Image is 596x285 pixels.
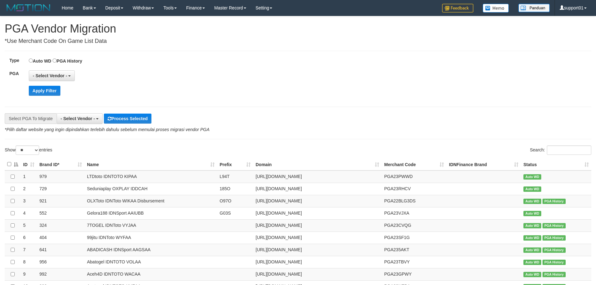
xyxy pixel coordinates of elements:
span: PGA History [543,272,566,277]
td: PGA23TBVY [382,256,446,268]
td: 6 [21,232,37,244]
span: Auto WD [523,174,541,180]
td: [URL][DOMAIN_NAME] [253,232,382,244]
label: Type [5,57,29,64]
td: 2 [21,183,37,195]
span: PGA History [543,260,566,265]
span: - Select Vendor - [33,73,67,78]
td: Seduniaplay OXPLAY IDDCAH [84,183,217,195]
span: PGA History [543,235,566,241]
td: 185O [217,183,253,195]
td: PGA23GPWY [382,268,446,280]
button: Apply Filter [29,86,60,96]
td: 324 [37,219,84,232]
img: Button%20Memo.svg [483,4,509,13]
td: PGA23CVQG [382,219,446,232]
button: Process Selected [104,114,151,124]
td: 921 [37,195,84,207]
td: Abatogel IDNTOTO VOLAA [84,256,217,268]
button: - Select Vendor - [57,113,103,124]
td: 4 [21,207,37,219]
td: PGA23SF1G [382,232,446,244]
td: 8 [21,256,37,268]
td: Aceh4D IDNTOTO WACAA [84,268,217,280]
label: PGA History [53,57,82,64]
td: 9 [21,268,37,280]
td: [URL][DOMAIN_NAME] [253,207,382,219]
span: Auto WD [523,247,541,253]
td: 1 [21,170,37,183]
td: 404 [37,232,84,244]
td: [URL][DOMAIN_NAME] [253,170,382,183]
span: Auto WD [523,186,541,192]
td: [URL][DOMAIN_NAME] [253,256,382,268]
th: IDNFinance Brand: activate to sort column ascending [446,158,521,170]
span: Auto WD [523,199,541,204]
label: Show entries [5,145,52,155]
td: [URL][DOMAIN_NAME] [253,244,382,256]
th: Brand ID*: activate to sort column ascending [37,158,84,170]
td: [URL][DOMAIN_NAME] [253,219,382,232]
select: Showentries [16,145,39,155]
th: Domain: activate to sort column ascending [253,158,382,170]
th: ID: activate to sort column ascending [21,158,37,170]
td: 99jitu IDNToto WYFAA [84,232,217,244]
td: G03S [217,207,253,219]
span: PGA History [543,199,566,204]
td: PGA23RHCV [382,183,446,195]
td: PGA23PWWD [382,170,446,183]
td: [URL][DOMAIN_NAME] [253,268,382,280]
input: PGA History [53,59,57,63]
td: 552 [37,207,84,219]
td: 956 [37,256,84,268]
div: Select PGA To Migrate [5,113,57,124]
td: [URL][DOMAIN_NAME] [253,195,382,207]
i: *Pilih daftar website yang ingin dipindahkan terlebih dahulu sebelum memulai proses migrasi vendo... [5,127,209,132]
td: Gelora188 IDNSport AAIUBB [84,207,217,219]
h1: PGA Vendor Migration [5,23,591,35]
button: - Select Vendor - [29,70,75,81]
input: Search: [547,145,591,155]
label: Search: [530,145,591,155]
td: PGA235AKT [382,244,446,256]
th: Status: activate to sort column ascending [521,158,591,170]
td: 641 [37,244,84,256]
label: Auto WD [29,57,51,64]
th: Prefix: activate to sort column ascending [217,158,253,170]
span: Auto WD [523,235,541,241]
th: Name: activate to sort column ascending [84,158,217,170]
img: MOTION_logo.png [5,3,52,13]
td: 992 [37,268,84,280]
span: Auto WD [523,260,541,265]
h4: *Use Merchant Code On Game List Data [5,38,591,44]
label: PGA [5,70,29,77]
td: PGA23VJXA [382,207,446,219]
span: - Select Vendor - [61,116,95,121]
td: 5 [21,219,37,232]
td: 7 [21,244,37,256]
td: O97O [217,195,253,207]
td: OLXToto IDNToto WIKAA Disbursement [84,195,217,207]
span: Auto WD [523,223,541,228]
img: Feedback.jpg [442,4,473,13]
td: 3 [21,195,37,207]
td: [URL][DOMAIN_NAME] [253,183,382,195]
td: L94T [217,170,253,183]
th: Merchant Code: activate to sort column ascending [382,158,446,170]
img: panduan.png [518,4,550,12]
td: LTDtoto IDNTOTO KIPAA [84,170,217,183]
span: Auto WD [523,211,541,216]
span: PGA History [543,247,566,253]
td: 7TOGEL IDNToto VYJAA [84,219,217,232]
td: 979 [37,170,84,183]
td: ABADICASH IDNSport AAGSAA [84,244,217,256]
td: PGA22BLG3DS [382,195,446,207]
span: PGA History [543,223,566,228]
span: Auto WD [523,272,541,277]
td: 729 [37,183,84,195]
input: Auto WD [29,59,33,63]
